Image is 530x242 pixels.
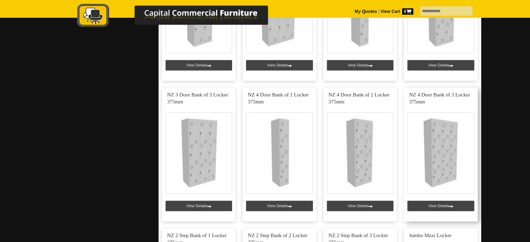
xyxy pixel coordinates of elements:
a: View Cart0 [379,9,413,14]
img: Capital Commercial Furniture Logo [58,3,302,29]
span: 0 [402,8,413,15]
strong: View Cart [381,9,413,14]
a: My Quotes [355,9,377,14]
a: Capital Commercial Furniture Logo [58,3,302,31]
